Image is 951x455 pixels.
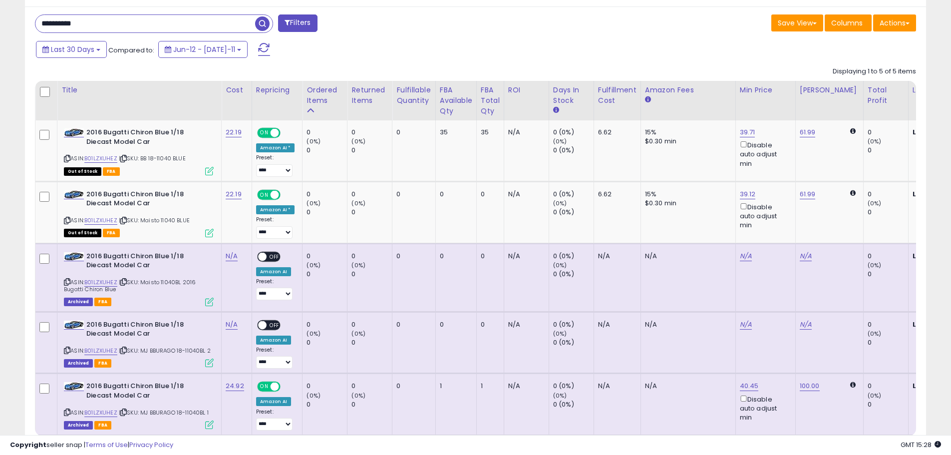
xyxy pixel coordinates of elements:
[351,146,392,155] div: 0
[64,190,84,199] img: 41jE-SqJ9uL._SL40_.jpg
[868,190,908,199] div: 0
[553,199,567,207] small: (0%)
[84,216,117,225] a: B01LZXUHEZ
[868,128,908,137] div: 0
[553,320,594,329] div: 0 (0%)
[740,85,791,95] div: Min Price
[598,320,633,329] div: N/A
[440,85,472,116] div: FBA Available Qty
[868,400,908,409] div: 0
[351,190,392,199] div: 0
[868,270,908,279] div: 0
[800,381,820,391] a: 100.00
[256,205,295,214] div: Amazon AI *
[645,382,728,391] div: N/A
[508,85,545,95] div: ROI
[64,421,93,430] span: Listings that have been deleted from Seller Central
[396,190,427,199] div: 0
[740,201,788,230] div: Disable auto adjust min
[256,143,295,152] div: Amazon AI *
[267,321,283,329] span: OFF
[645,199,728,208] div: $0.30 min
[226,85,248,95] div: Cost
[10,441,173,450] div: seller snap | |
[508,128,541,137] div: N/A
[64,321,84,329] img: 41jE-SqJ9uL._SL40_.jpg
[868,208,908,217] div: 0
[307,330,320,338] small: (0%)
[740,139,788,168] div: Disable auto adjust min
[508,190,541,199] div: N/A
[351,382,392,391] div: 0
[873,14,916,31] button: Actions
[645,85,731,95] div: Amazon Fees
[36,41,107,58] button: Last 30 Days
[307,338,347,347] div: 0
[396,320,427,329] div: 0
[351,137,365,145] small: (0%)
[553,252,594,261] div: 0 (0%)
[86,128,208,149] b: 2016 Bugatti Chiron Blue 1/18 Diecast Model Car
[279,129,295,137] span: OFF
[307,85,343,106] div: Ordered Items
[868,137,882,145] small: (0%)
[740,189,756,199] a: 39.12
[553,330,567,338] small: (0%)
[396,85,431,106] div: Fulfillable Quantity
[440,320,469,329] div: 0
[598,128,633,137] div: 6.62
[307,146,347,155] div: 0
[64,128,84,137] img: 41jE-SqJ9uL._SL40_.jpg
[108,45,154,55] span: Compared to:
[226,251,238,261] a: N/A
[256,267,291,276] div: Amazon AI
[771,14,823,31] button: Save View
[119,154,186,162] span: | SKU: BB 18-11040 BLUE
[86,320,208,341] b: 2016 Bugatti Chiron Blue 1/18 Diecast Model Car
[10,440,46,450] strong: Copyright
[64,167,101,176] span: All listings that are currently out of stock and unavailable for purchase on Amazon
[440,382,469,391] div: 1
[226,127,242,137] a: 22.19
[307,252,347,261] div: 0
[481,252,496,261] div: 0
[831,18,863,28] span: Columns
[800,85,859,95] div: [PERSON_NAME]
[645,252,728,261] div: N/A
[351,128,392,137] div: 0
[508,252,541,261] div: N/A
[351,85,388,106] div: Returned Items
[278,14,317,32] button: Filters
[508,382,541,391] div: N/A
[51,44,94,54] span: Last 30 Days
[351,270,392,279] div: 0
[94,298,111,306] span: FBA
[64,382,84,391] img: 41jE-SqJ9uL._SL40_.jpg
[396,382,427,391] div: 0
[256,409,295,431] div: Preset:
[307,199,320,207] small: (0%)
[258,129,271,137] span: ON
[258,383,271,391] span: ON
[825,14,872,31] button: Columns
[868,320,908,329] div: 0
[553,400,594,409] div: 0 (0%)
[64,298,93,306] span: Listings that have been deleted from Seller Central
[351,320,392,329] div: 0
[119,347,211,355] span: | SKU: MJ BBURAGO 18-11040BL 2
[553,392,567,400] small: (0%)
[645,128,728,137] div: 15%
[64,252,214,305] div: ASIN:
[64,190,214,236] div: ASIN:
[800,127,816,137] a: 61.99
[800,251,812,261] a: N/A
[553,137,567,145] small: (0%)
[868,392,882,400] small: (0%)
[256,397,291,406] div: Amazon AI
[307,270,347,279] div: 0
[256,336,291,345] div: Amazon AI
[351,400,392,409] div: 0
[258,190,271,199] span: ON
[307,320,347,329] div: 0
[158,41,248,58] button: Jun-12 - [DATE]-11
